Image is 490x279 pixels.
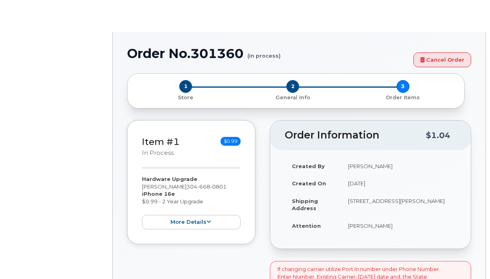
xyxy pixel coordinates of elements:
[137,94,235,101] p: Store
[197,183,210,190] span: 668
[341,175,456,192] td: [DATE]
[134,93,238,101] a: 1 Store
[142,149,174,157] small: in process
[341,217,456,235] td: [PERSON_NAME]
[186,183,227,190] span: 304
[292,163,325,169] strong: Created By
[127,46,409,60] h1: Order No.301360
[286,80,299,93] span: 2
[292,198,318,212] strong: Shipping Address
[292,180,326,187] strong: Created On
[241,94,345,101] p: General Info
[142,136,180,147] a: Item #1
[221,137,241,146] span: $0.99
[210,183,227,190] span: 0801
[179,80,192,93] span: 1
[142,191,175,197] strong: iPhone 16e
[142,175,241,229] div: [PERSON_NAME] $0.99 - 2 Year Upgrade
[142,215,241,230] button: more details
[426,128,450,143] div: $1.04
[413,52,471,67] a: Cancel Order
[341,192,456,217] td: [STREET_ADDRESS][PERSON_NAME]
[238,93,348,101] a: 2 General Info
[142,176,197,182] strong: Hardware Upgrade
[292,223,321,229] strong: Attention
[341,157,456,175] td: [PERSON_NAME]
[247,46,281,59] small: (in process)
[285,130,426,141] h2: Order Information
